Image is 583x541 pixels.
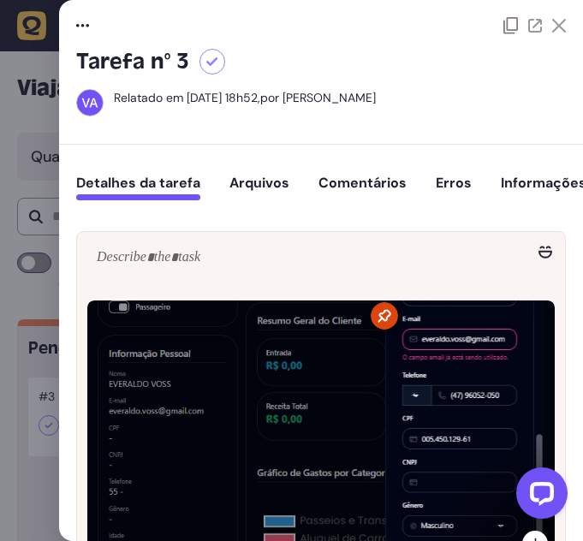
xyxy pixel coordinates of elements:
[114,90,260,105] font: Relatado em [DATE] 18h52,
[76,174,200,192] font: Detalhes da tarefa
[436,174,472,192] font: Erros
[318,174,407,192] font: Comentários
[76,49,189,74] font: Tarefa nº 3
[503,461,574,532] iframe: Widget de bate-papo LiveChat
[229,174,289,192] font: Arquivos
[260,90,376,105] font: por [PERSON_NAME]
[77,90,103,116] img: Victor Amâncio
